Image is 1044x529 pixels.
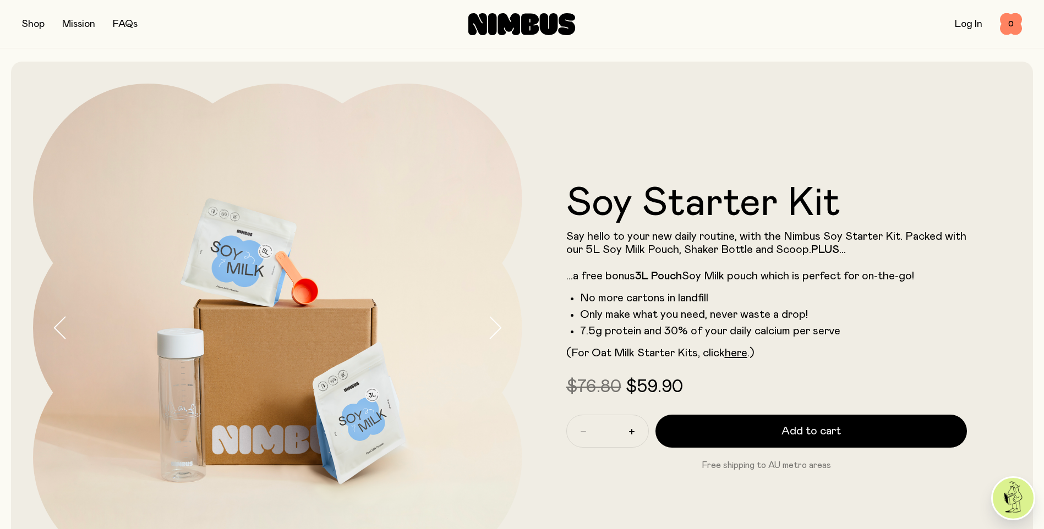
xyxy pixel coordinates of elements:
[580,291,968,305] li: No more cartons in landfill
[580,324,968,338] li: 7.5g protein and 30% of your daily calcium per serve
[725,348,747,359] a: here
[566,184,968,223] h1: Soy Starter Kit
[566,348,725,359] span: (For Oat Milk Starter Kits, click
[635,271,648,282] strong: 3L
[566,378,621,396] span: $76.80
[651,271,682,282] strong: Pouch
[566,459,968,472] p: Free shipping to AU metro areas
[113,19,138,29] a: FAQs
[747,348,755,359] span: .)
[781,423,841,439] span: Add to cart
[566,230,968,283] p: Say hello to your new daily routine, with the Nimbus Soy Starter Kit. Packed with our 5L Soy Milk...
[1000,13,1022,35] button: 0
[62,19,95,29] a: Mission
[626,378,683,396] span: $59.90
[811,244,839,255] strong: PLUS
[580,308,968,321] li: Only make what you need, never waste a drop!
[993,478,1034,519] img: agent
[955,19,982,29] a: Log In
[655,415,968,448] button: Add to cart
